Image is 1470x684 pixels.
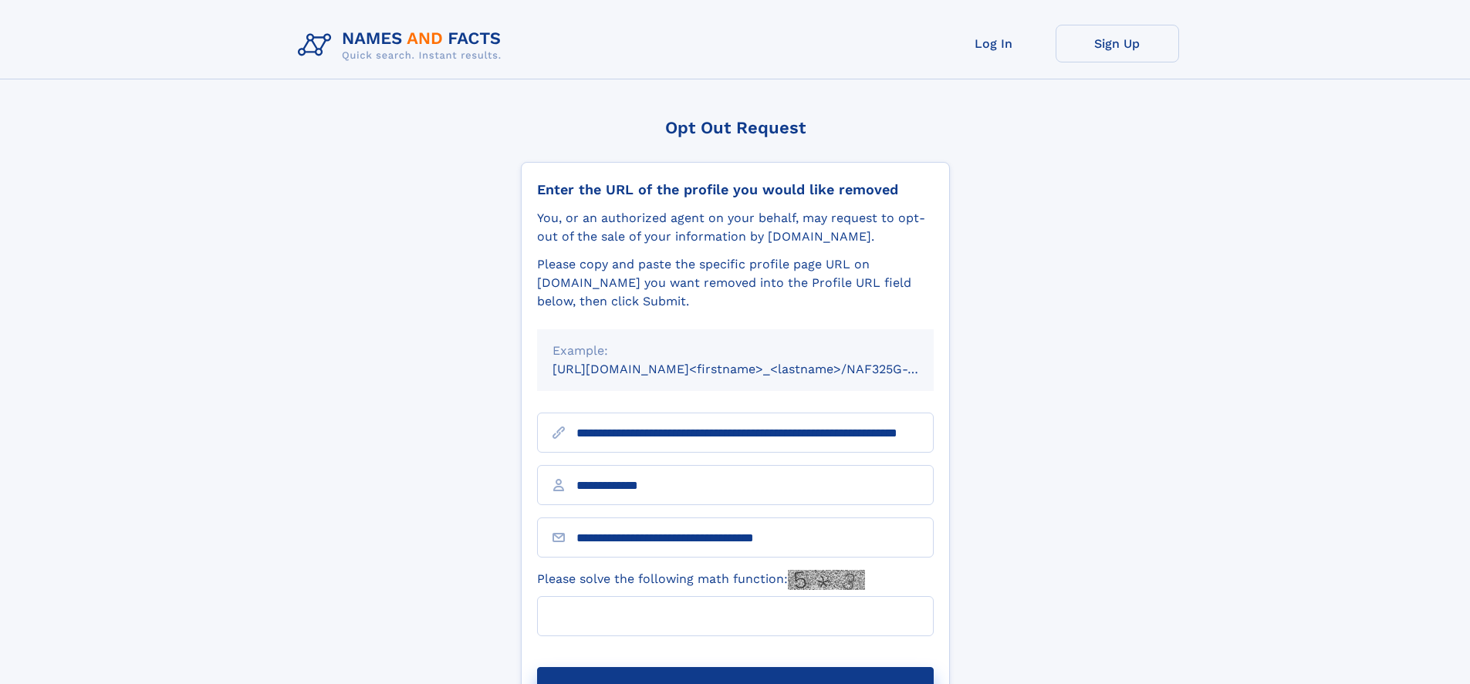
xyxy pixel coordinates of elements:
div: You, or an authorized agent on your behalf, may request to opt-out of the sale of your informatio... [537,209,934,246]
small: [URL][DOMAIN_NAME]<firstname>_<lastname>/NAF325G-xxxxxxxx [553,362,963,376]
a: Log In [932,25,1056,62]
a: Sign Up [1056,25,1179,62]
div: Enter the URL of the profile you would like removed [537,181,934,198]
label: Please solve the following math function: [537,570,865,590]
div: Opt Out Request [521,118,950,137]
div: Please copy and paste the specific profile page URL on [DOMAIN_NAME] you want removed into the Pr... [537,255,934,311]
div: Example: [553,342,918,360]
img: Logo Names and Facts [292,25,514,66]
